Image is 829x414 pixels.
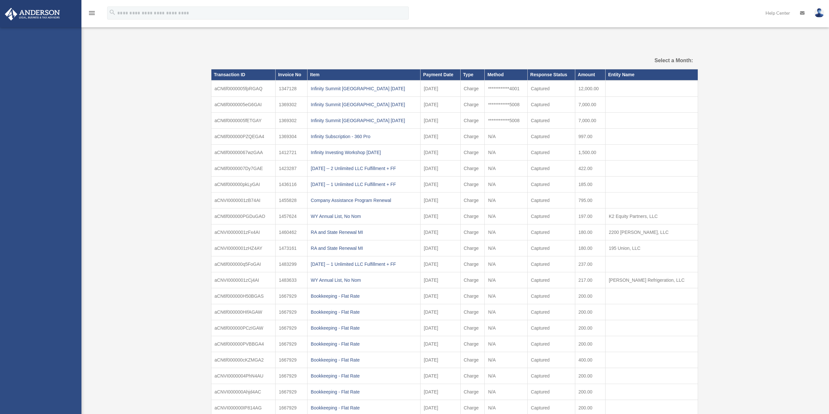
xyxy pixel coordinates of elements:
td: 195 Union, LLC [605,240,698,256]
td: 200.00 [575,304,605,320]
th: Payment Date [421,69,461,80]
td: Charge [460,320,485,336]
img: User Pic [814,8,824,18]
td: Captured [527,97,575,113]
td: [DATE] [421,352,461,368]
td: [DATE] [421,256,461,272]
td: 1436116 [275,177,307,193]
td: Charge [460,97,485,113]
td: N/A [485,288,527,304]
td: aCN6f000000PGDuGAO [211,208,275,224]
div: Infinity Subscription - 360 Pro [311,132,417,141]
div: Bookkeeping - Flat Rate [311,371,417,380]
td: aCNVI000000Ahjd4AC [211,384,275,400]
td: N/A [485,177,527,193]
td: Captured [527,80,575,97]
td: aCN6f000000PCzIGAW [211,320,275,336]
td: Captured [527,272,575,288]
td: N/A [485,368,527,384]
div: Company Assistance Program Renewal [311,196,417,205]
td: 7,000.00 [575,113,605,129]
td: N/A [485,272,527,288]
td: Captured [527,336,575,352]
td: 200.00 [575,288,605,304]
td: Captured [527,240,575,256]
div: [DATE] -- 1 Unlimited LLC Fulfillment + FF [311,260,417,269]
td: Charge [460,352,485,368]
td: 1369302 [275,97,307,113]
td: Captured [527,161,575,177]
td: aCN6f0000007Dy7GAE [211,161,275,177]
td: 1667929 [275,320,307,336]
td: Charge [460,161,485,177]
td: aCNVI0000001zFx4AI [211,224,275,240]
th: Response Status [527,69,575,80]
td: 1483633 [275,272,307,288]
td: 1423287 [275,161,307,177]
th: Invoice No [275,69,307,80]
td: Captured [527,256,575,272]
td: [DATE] [421,80,461,97]
td: 422.00 [575,161,605,177]
td: 1667929 [275,368,307,384]
td: N/A [485,224,527,240]
td: Captured [527,129,575,145]
td: N/A [485,256,527,272]
th: Amount [575,69,605,80]
td: 180.00 [575,224,605,240]
td: Charge [460,288,485,304]
td: Charge [460,145,485,161]
th: Transaction ID [211,69,275,80]
td: N/A [485,161,527,177]
td: Captured [527,177,575,193]
td: aCN6f000000pkLyGAI [211,177,275,193]
td: 200.00 [575,384,605,400]
td: Charge [460,208,485,224]
td: [DATE] [421,193,461,208]
div: Bookkeeping - Flat Rate [311,339,417,349]
td: [DATE] [421,272,461,288]
td: 217.00 [575,272,605,288]
td: Captured [527,288,575,304]
td: 1457624 [275,208,307,224]
td: N/A [485,304,527,320]
td: 1667929 [275,384,307,400]
td: aCN6f000000q5FoGAI [211,256,275,272]
td: 1667929 [275,288,307,304]
td: Charge [460,304,485,320]
td: 200.00 [575,320,605,336]
td: N/A [485,352,527,368]
td: N/A [485,240,527,256]
td: aCNVI0000001zB74AI [211,193,275,208]
td: Charge [460,113,485,129]
div: Infinity Summit [GEOGRAPHIC_DATA] [DATE] [311,84,417,93]
td: aCN6f000000cKZMGA2 [211,352,275,368]
td: [DATE] [421,320,461,336]
td: K2 Equity Partners, LLC [605,208,698,224]
td: Charge [460,272,485,288]
div: Bookkeeping - Flat Rate [311,323,417,333]
td: [DATE] [421,304,461,320]
td: Charge [460,80,485,97]
td: 1369302 [275,113,307,129]
td: [DATE] [421,129,461,145]
td: Charge [460,368,485,384]
td: 1347128 [275,80,307,97]
td: [DATE] [421,97,461,113]
td: 1667929 [275,304,307,320]
td: 795.00 [575,193,605,208]
td: N/A [485,336,527,352]
td: [DATE] [421,161,461,177]
td: [DATE] [421,368,461,384]
div: Infinity Summit [GEOGRAPHIC_DATA] [DATE] [311,100,417,109]
td: 997.00 [575,129,605,145]
td: N/A [485,320,527,336]
div: Bookkeeping - Flat Rate [311,355,417,364]
td: 197.00 [575,208,605,224]
td: Captured [527,320,575,336]
div: [DATE] -- 2 Unlimited LLC Fulfillment + FF [311,164,417,173]
td: 1,500.00 [575,145,605,161]
td: 237.00 [575,256,605,272]
td: aCN6f0000005fETGAY [211,113,275,129]
th: Type [460,69,485,80]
